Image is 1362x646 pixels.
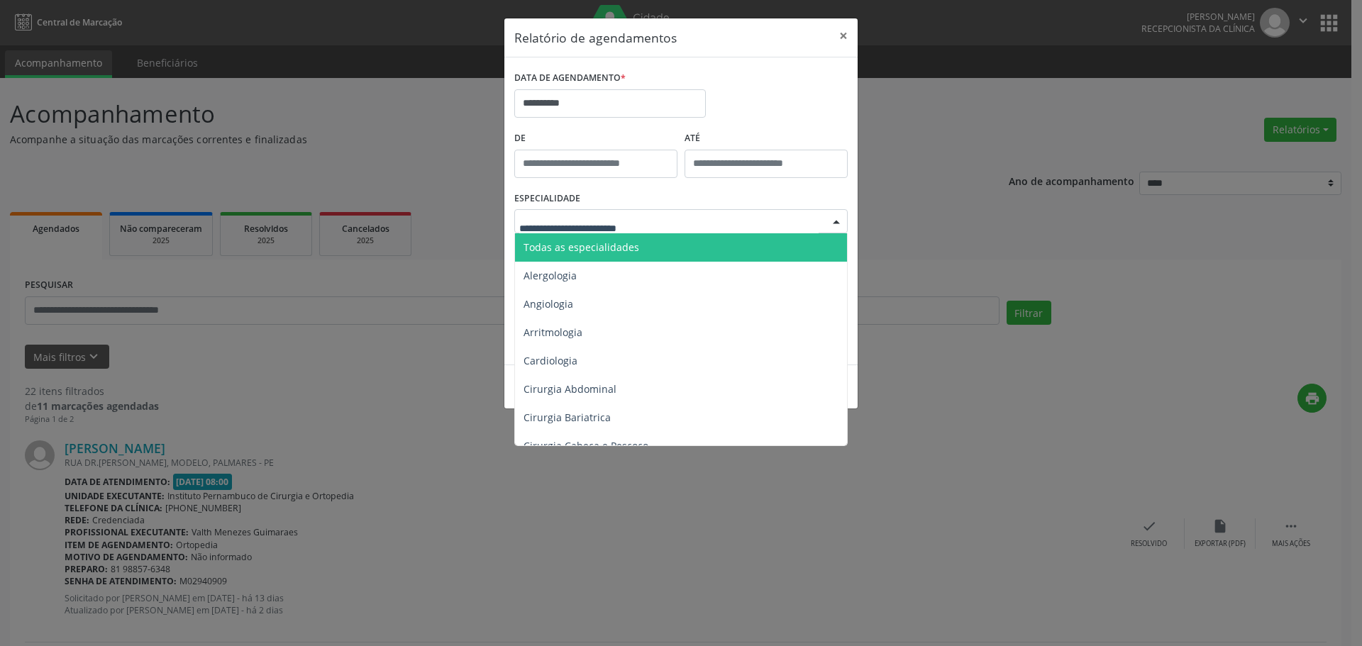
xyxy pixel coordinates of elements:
span: Arritmologia [524,325,582,339]
label: ATÉ [685,128,848,150]
span: Angiologia [524,297,573,311]
label: DATA DE AGENDAMENTO [514,67,626,89]
span: Alergologia [524,269,577,282]
label: ESPECIALIDADE [514,188,580,210]
span: Cirurgia Cabeça e Pescoço [524,439,648,452]
span: Cirurgia Abdominal [524,382,616,396]
label: De [514,128,677,150]
span: Cardiologia [524,354,577,367]
span: Todas as especialidades [524,240,639,254]
span: Cirurgia Bariatrica [524,411,611,424]
h5: Relatório de agendamentos [514,28,677,47]
button: Close [829,18,858,53]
